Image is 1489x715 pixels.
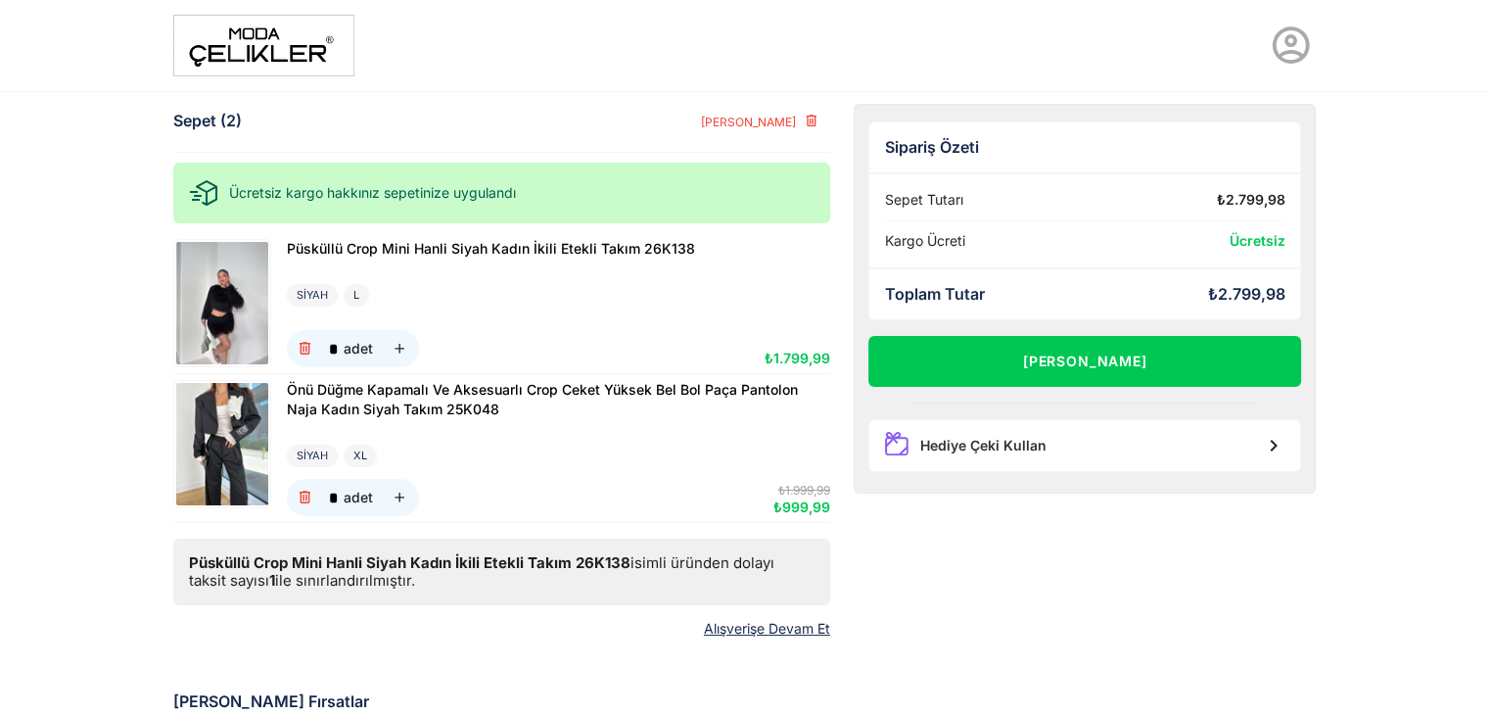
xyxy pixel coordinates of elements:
[269,571,275,590] b: 1
[173,692,1317,711] div: [PERSON_NAME] Fırsatlar
[885,233,965,250] div: Kargo Ücreti
[173,539,830,605] div: isimli üründen dolayı taksit sayısı ile sınırlandırılmıştır.
[920,438,1047,454] div: Hediye Çeki Kullan
[324,479,344,516] input: adet
[176,242,268,364] img: Püsküllü Crop Mini Hanli Siyah Kadın İkili Etekli Takım 26K138
[778,483,830,498] span: ₺1.999,99
[765,350,830,366] span: ₺1.799,99
[173,15,354,76] img: moda%20-1.png
[885,285,985,304] div: Toplam Tutar
[699,115,795,129] span: [PERSON_NAME]
[189,553,630,572] b: Püsküllü Crop Mini Hanli Siyah Kadın İkili Etekli Takım 26K138
[773,499,830,515] span: ₺999,99
[173,163,830,223] div: Ücretsiz kargo hakkınız sepetinize uygulandı
[173,112,242,130] div: Sepet (2)
[1207,285,1284,304] div: ₺2.799,98
[287,284,338,307] div: SİYAH
[324,330,344,367] input: adet
[176,383,268,505] img: Önü Düğme Kapamalı Ve Aksesuarlı Crop Ceket Yüksek Bel Bol Paça Pantolon Naja Kadın Siyah Takım 2...
[344,342,373,356] div: adet
[287,240,695,257] span: Püsküllü Crop Mini Hanli Siyah Kadın İkili Etekli Takım 26K138
[1216,192,1284,209] div: ₺2.799,98
[885,138,1285,157] div: Sipariş Özeti
[287,381,798,417] span: Önü Düğme Kapamalı Ve Aksesuarlı Crop Ceket Yüksek Bel Bol Paça Pantolon Naja Kadın Siyah Takım 2...
[344,284,369,307] div: L
[885,192,963,209] div: Sepet Tutarı
[868,336,1302,387] button: [PERSON_NAME]
[683,104,829,139] button: [PERSON_NAME]
[344,491,373,504] div: adet
[1229,232,1284,249] span: Ücretsiz
[704,621,830,638] a: Alışverişe Devam Et
[344,445,377,467] div: XL
[287,239,695,261] a: Püsküllü Crop Mini Hanli Siyah Kadın İkili Etekli Takım 26K138
[287,380,822,421] a: Önü Düğme Kapamalı Ve Aksesuarlı Crop Ceket Yüksek Bel Bol Paça Pantolon Naja Kadın Siyah Takım 2...
[287,445,338,467] div: SİYAH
